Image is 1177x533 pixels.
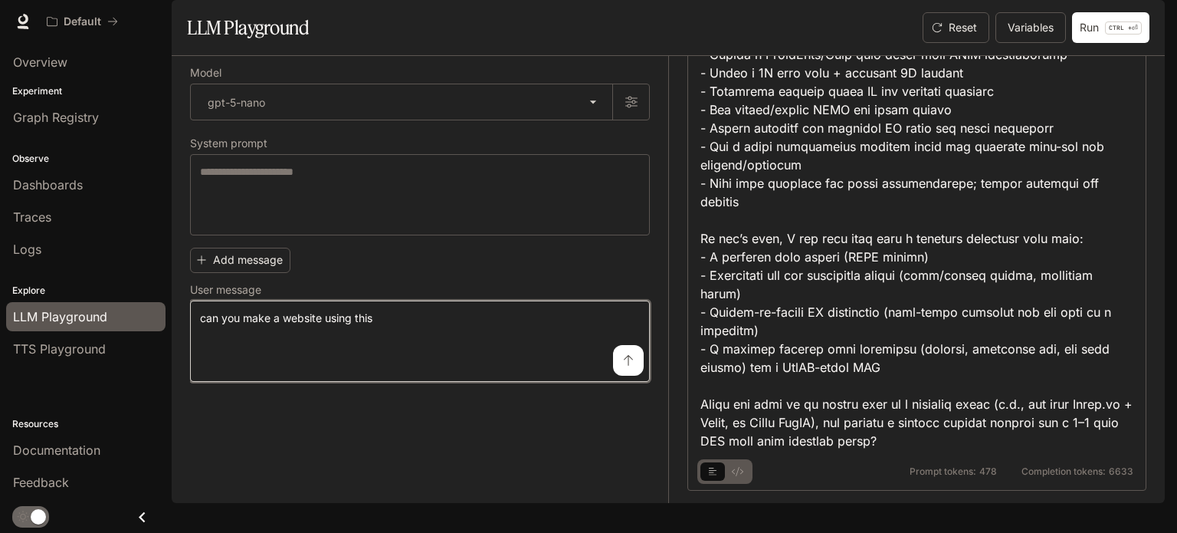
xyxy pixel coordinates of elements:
[40,6,125,37] button: All workspaces
[190,285,261,295] p: User message
[208,94,265,110] p: gpt-5-nano
[191,84,612,120] div: gpt-5-nano
[64,15,101,28] p: Default
[1109,467,1133,476] span: 6633
[979,467,997,476] span: 478
[190,67,221,78] p: Model
[923,12,989,43] button: Reset
[1105,21,1142,35] p: ⏎
[700,459,749,484] div: basic tabs example
[1072,12,1149,43] button: RunCTRL +⏎
[190,138,267,149] p: System prompt
[910,467,976,476] span: Prompt tokens:
[995,12,1066,43] button: Variables
[1109,23,1132,32] p: CTRL +
[1021,467,1106,476] span: Completion tokens:
[187,12,309,43] h1: LLM Playground
[190,248,290,273] button: Add message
